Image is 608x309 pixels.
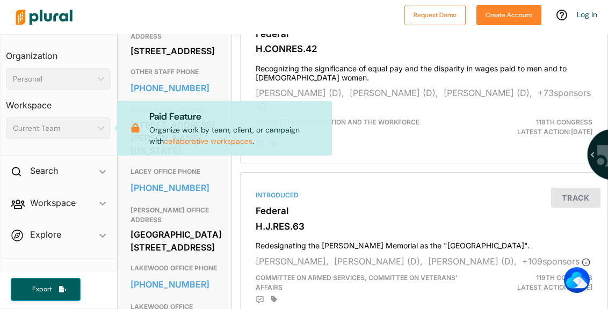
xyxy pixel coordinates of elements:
[11,278,81,301] button: Export
[131,43,218,59] div: [STREET_ADDRESS]
[25,285,59,294] span: Export
[256,190,592,200] div: Introduced
[256,296,264,304] div: Add Position Statement
[13,123,93,134] div: Current Team
[30,165,58,176] h2: Search
[577,10,597,19] a: Log In
[404,9,466,20] a: Request Demo
[522,256,590,267] span: + 109 sponsor s
[131,165,218,178] h3: LACEY OFFICE PHONE
[131,262,218,275] h3: LAKEWOOD OFFICE PHONE
[444,87,532,98] span: [PERSON_NAME] (D),
[131,204,218,226] h3: [PERSON_NAME] OFFICE ADDRESS
[483,273,600,292] div: Latest Action: [DATE]
[256,236,592,251] h4: Redesignating the [PERSON_NAME] Memorial as the "[GEOGRAPHIC_DATA]".
[6,90,111,113] h3: Workspace
[350,87,438,98] span: [PERSON_NAME] (D),
[131,180,218,196] a: [PHONE_NUMBER]
[536,118,592,126] span: 119th Congress
[256,256,329,267] span: [PERSON_NAME],
[256,274,458,291] span: Committee on Armed Services, Committee on Veterans' Affairs
[131,65,218,78] h3: OTHER STAFF PHONE
[551,188,600,208] button: Track
[6,40,111,64] h3: Organization
[256,43,592,54] h3: H.CONRES.42
[476,5,541,25] button: Create Account
[428,256,517,267] span: [PERSON_NAME] (D),
[256,205,592,216] h3: Federal
[13,73,93,85] div: Personal
[256,59,592,83] h4: Recognizing the significance of equal pay and the disparity in wages paid to men and to [DEMOGRAP...
[149,109,323,147] p: Organize work by team, client, or campaign with .
[256,28,592,39] h3: Federal
[256,118,419,126] span: Committee on Education and the Workforce
[131,276,218,292] a: [PHONE_NUMBER]
[131,226,218,255] div: [GEOGRAPHIC_DATA][STREET_ADDRESS]
[131,80,218,96] a: [PHONE_NUMBER]
[536,274,592,282] span: 119th Congress
[483,117,600,137] div: Latest Action: [DATE]
[404,5,466,25] button: Request Demo
[256,221,592,232] h3: H.J.RES.63
[271,296,277,303] div: Add tags
[476,9,541,20] a: Create Account
[149,109,323,123] p: Paid Feature
[164,136,252,146] a: collaborative workspaces
[256,87,344,98] span: [PERSON_NAME] (D),
[334,256,423,267] span: [PERSON_NAME] (D),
